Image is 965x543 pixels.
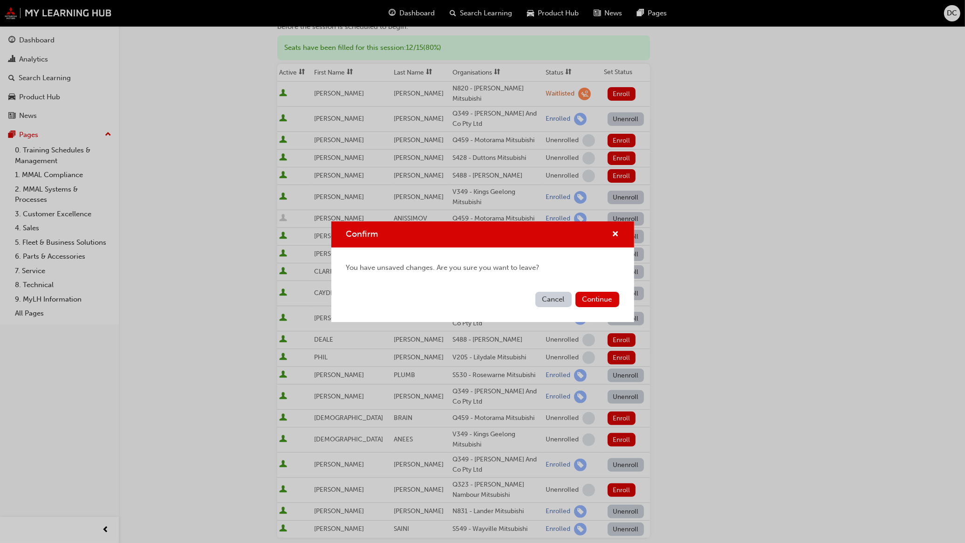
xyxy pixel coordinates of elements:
[612,231,619,239] span: cross-icon
[612,229,619,241] button: cross-icon
[575,292,619,307] button: Continue
[331,221,634,322] div: Confirm
[535,292,572,307] button: Cancel
[346,229,378,239] span: Confirm
[331,247,634,288] div: You have unsaved changes. Are you sure you want to leave?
